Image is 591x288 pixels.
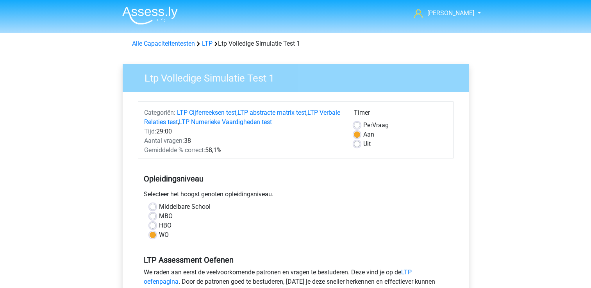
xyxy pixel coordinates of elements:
[132,40,195,47] a: Alle Capaciteitentesten
[363,139,371,149] label: Uit
[144,128,156,135] span: Tijd:
[138,146,348,155] div: 58,1%
[363,121,389,130] label: Vraag
[427,9,474,17] span: [PERSON_NAME]
[144,146,205,154] span: Gemiddelde % correct:
[144,255,448,265] h5: LTP Assessment Oefenen
[135,69,463,84] h3: Ltp Volledige Simulatie Test 1
[138,136,348,146] div: 38
[159,212,173,221] label: MBO
[159,202,211,212] label: Middelbare School
[138,127,348,136] div: 29:00
[138,190,454,202] div: Selecteer het hoogst genoten opleidingsniveau.
[354,108,447,121] div: Timer
[177,109,236,116] a: LTP Cijferreeksen test
[202,40,212,47] a: LTP
[159,230,169,240] label: WO
[144,171,448,187] h5: Opleidingsniveau
[411,9,475,18] a: [PERSON_NAME]
[138,108,348,127] div: , , ,
[159,221,171,230] label: HBO
[144,109,175,116] span: Categoriën:
[363,121,372,129] span: Per
[129,39,462,48] div: Ltp Volledige Simulatie Test 1
[144,137,184,144] span: Aantal vragen:
[122,6,178,25] img: Assessly
[363,130,374,139] label: Aan
[237,109,306,116] a: LTP abstracte matrix test
[179,118,272,126] a: LTP Numerieke Vaardigheden test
